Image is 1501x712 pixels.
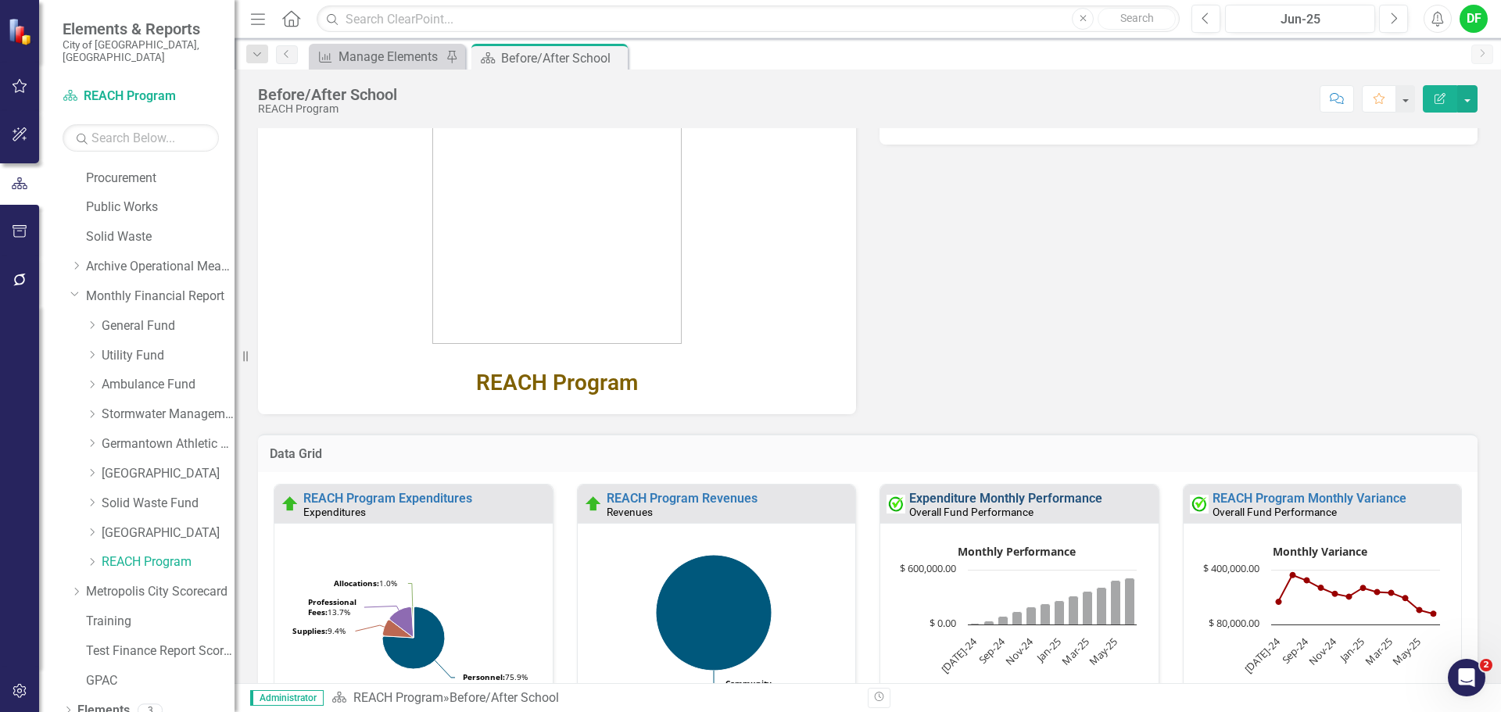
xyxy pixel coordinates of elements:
[86,199,235,216] a: Public Works
[607,506,653,518] small: Revenues
[308,596,356,617] tspan: Professional Fees:
[938,634,980,676] text: [DATE]-24
[725,678,772,699] tspan: Community Education:
[476,370,638,395] strong: REACH Program
[63,88,219,106] a: REACH Program
[292,625,346,636] text: 9.4%
[1416,606,1422,613] path: May-25, 164,382. Variance.
[1125,578,1135,624] path: Jun-25, 512,372. YTD Expenditures.
[86,170,235,188] a: Procurement
[1278,634,1311,667] text: Sep-24
[1303,577,1309,583] path: Sep-24, 337,723. Variance.
[1448,659,1485,696] iframe: Intercom live chat
[607,491,758,506] a: REACH Program Revenues
[63,124,219,152] input: Search Below...
[450,690,559,705] div: Before/After School
[1213,506,1337,518] small: Overall Fund Performance
[339,47,442,66] div: Manage Elements
[86,583,235,601] a: Metropolis City Scorecard
[1200,680,1222,702] button: View chart menu, Monthly Variance
[1460,5,1488,33] button: DF
[8,18,35,45] img: ClearPoint Strategy
[900,561,956,575] text: $ 600,000.00
[594,680,616,702] button: View chart menu, Chart
[958,544,1076,559] text: Monthly Performance
[463,671,528,682] text: 75.9%
[1083,591,1093,624] path: Mar-25, 362,487. YTD Expenditures.
[382,606,445,669] path: Personnel, 389,058.
[334,578,379,589] tspan: Allocations:
[1213,491,1406,506] a: REACH Program Monthly Variance
[1389,635,1423,668] text: May-25
[1374,589,1380,595] path: Feb-25, 269,444. Variance.
[1289,571,1295,578] path: Aug-24, 369,180. Variance.
[1055,600,1065,624] path: Jan-25, 261,415. YTD Expenditures.
[976,634,1008,667] text: Sep-24
[331,689,856,707] div: »
[1041,603,1051,624] path: Dec-24, 229,087. YTD Expenditures.
[1002,634,1036,667] text: Nov-24
[303,491,472,506] a: REACH Program Expenditures
[1402,595,1408,601] path: Apr-25, 233,783. Variance.
[102,376,235,394] a: Ambulance Fund
[1120,12,1154,24] span: Search
[887,495,905,513] img: Completed
[1087,635,1120,668] text: May-25
[86,613,235,631] a: Training
[1203,561,1259,575] text: $ 400,000.00
[584,495,603,513] img: On Target
[655,555,771,671] path: Community Education, 654,816.
[86,258,235,276] a: Archive Operational Measures
[63,20,219,38] span: Elements & Reports
[1097,587,1107,624] path: Apr-25, 406,359. YTD Expenditures.
[1317,585,1324,591] path: Oct-24, 294,716. Variance.
[1430,610,1436,617] path: Jun-25, 142,444. Variance.
[1225,5,1375,33] button: Jun-25
[334,578,397,589] text: 1.0%
[258,103,397,115] div: REACH Program
[1241,634,1283,676] text: [DATE]-24
[432,22,682,344] img: MONTHLY%20FINANCIAL%20REPORTS%20IMAGE%20FY19%20v13.jpg
[102,317,235,335] a: General Fund
[86,228,235,246] a: Solid Waste
[1111,580,1121,624] path: May-25, 484,902. YTD Expenditures.
[292,625,328,636] tspan: Supplies:
[909,506,1034,518] small: Overall Fund Performance
[86,672,235,690] a: GPAC
[102,347,235,365] a: Utility Fund
[102,435,235,453] a: Germantown Athletic Club
[463,671,505,682] tspan: Personnel:
[389,606,414,638] path: Professional Fees, 70,127.
[102,495,235,513] a: Solid Waste Fund
[1480,659,1492,671] span: 2
[1272,544,1367,559] text: Monthly Variance
[998,616,1008,624] path: Sep-24, 86,428. YTD Expenditures.
[313,47,442,66] a: Manage Elements
[102,553,235,571] a: REACH Program
[102,406,235,424] a: Stormwater Management Fund
[1098,8,1176,30] button: Search
[1209,616,1259,630] text: $ 80,000.00
[1190,495,1209,513] img: Completed
[303,506,366,518] small: Expenditures
[353,690,443,705] a: REACH Program
[501,48,624,68] div: Before/After School
[308,596,356,617] text: 13.7%
[102,465,235,483] a: [GEOGRAPHIC_DATA]
[970,623,980,624] path: Jul-24, 12,807. YTD Expenditures.
[1069,596,1079,624] path: Feb-25, 309,260. YTD Expenditures.
[250,690,324,706] span: Administrator
[909,491,1102,506] a: Expenditure Monthly Performance
[258,86,397,103] div: Before/After School
[1033,635,1064,666] text: Jan-25
[86,642,235,660] a: Test Finance Report Scorecard
[270,447,1466,461] h3: Data Grid
[382,620,414,638] path: Supplies, 48,202.
[317,5,1180,33] input: Search ClearPoint...
[1306,634,1339,667] text: Nov-24
[86,288,235,306] a: Monthly Financial Report
[1012,611,1023,624] path: Oct-24, 144,046. YTD Expenditures.
[1336,635,1367,666] text: Jan-25
[1362,635,1395,667] text: Mar-25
